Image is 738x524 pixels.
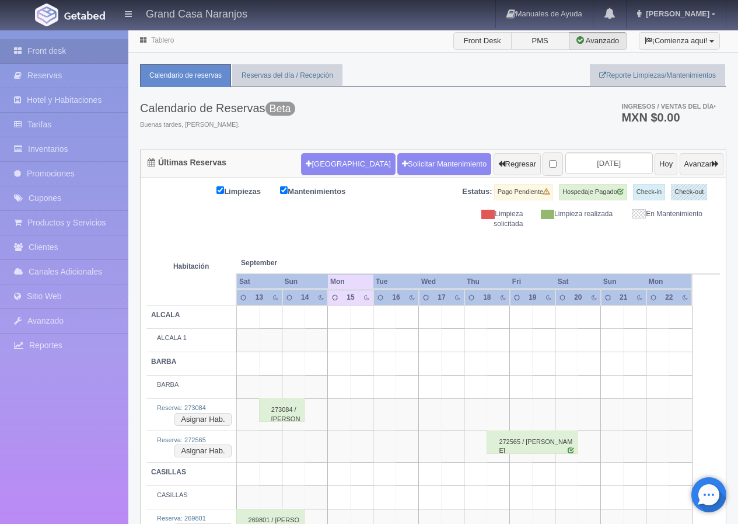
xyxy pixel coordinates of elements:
div: BARBA [151,380,232,390]
h4: Grand Casa Naranjos [146,6,247,20]
a: Reporte Limpiezas/Mantenimientos [590,64,725,87]
th: Mon [646,274,692,290]
input: Mantenimientos [280,186,288,194]
b: BARBA [151,358,176,366]
a: Reservas del día / Recepción [232,64,342,87]
a: Tablero [151,36,174,44]
div: 17 [435,293,449,303]
label: Pago Pendiente [494,184,553,200]
div: 22 [663,293,676,303]
span: September [241,258,323,268]
label: Limpiezas [216,184,278,197]
div: 18 [481,293,494,303]
h4: Últimas Reservas [148,158,226,167]
th: Mon [328,274,373,290]
div: ALCALA 1 [151,334,232,343]
div: 273084 / [PERSON_NAME] [259,398,305,422]
span: Ingresos / Ventas del día [621,103,716,110]
div: 14 [298,293,312,303]
th: Thu [464,274,510,290]
th: Wed [419,274,464,290]
div: 21 [617,293,630,303]
div: 19 [526,293,540,303]
a: Reserva: 272565 [157,436,206,443]
label: Front Desk [453,32,512,50]
label: Mantenimientos [280,184,363,197]
button: Hoy [655,153,677,175]
th: Sun [282,274,328,290]
b: CASILLAS [151,468,186,476]
th: Sat [555,274,601,290]
button: Avanzar [680,153,723,175]
div: Limpieza solicitada [442,209,532,229]
th: Fri [510,274,555,290]
div: 15 [344,293,358,303]
a: Solicitar Mantenimiento [397,153,491,175]
img: Getabed [35,4,58,26]
label: Hospedaje Pagado [559,184,627,200]
span: Buenas tardes, [PERSON_NAME]. [140,120,295,130]
th: Sun [601,274,646,290]
a: Reserva: 269801 [157,515,206,522]
span: Beta [265,102,295,116]
b: ALCALA [151,311,180,319]
th: Tue [373,274,419,290]
img: Getabed [64,11,105,20]
h3: MXN $0.00 [621,112,716,123]
div: Limpieza realizada [531,209,621,219]
input: Limpiezas [216,186,224,194]
label: Estatus: [462,186,492,197]
button: Asignar Hab. [174,413,231,426]
h3: Calendario de Reservas [140,102,295,114]
div: 20 [571,293,585,303]
div: En Mantenimiento [621,209,711,219]
th: Sat [236,274,282,290]
div: CASILLAS [151,491,232,500]
div: 272565 / [PERSON_NAME] [487,431,578,454]
div: 16 [390,293,403,303]
a: Calendario de reservas [140,64,231,87]
a: Reserva: 273084 [157,404,206,411]
button: Asignar Hab. [174,445,231,457]
label: Check-in [633,184,665,200]
strong: Habitación [173,263,209,271]
span: [PERSON_NAME] [643,9,709,18]
label: Check-out [671,184,707,200]
button: [GEOGRAPHIC_DATA] [301,153,395,175]
button: Regresar [494,153,541,175]
div: 13 [253,293,266,303]
label: Avanzado [569,32,627,50]
label: PMS [511,32,569,50]
button: ¡Comienza aquí! [639,32,720,50]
